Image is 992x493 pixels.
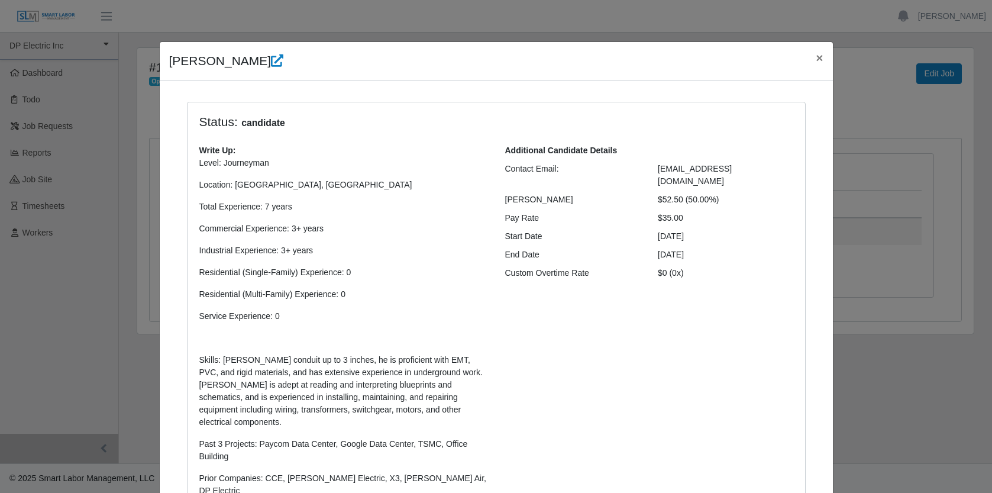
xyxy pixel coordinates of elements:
div: Custom Overtime Rate [496,267,650,279]
p: Location: [GEOGRAPHIC_DATA], [GEOGRAPHIC_DATA] [199,179,487,191]
p: Skills: [PERSON_NAME] conduit up to 3 inches, he is proficient with EMT, PVC, and rigid materials... [199,354,487,428]
p: Industrial Experience: 3+ years [199,244,487,257]
b: Additional Candidate Details [505,146,618,155]
div: End Date [496,249,650,261]
div: $35.00 [649,212,802,224]
span: candidate [238,116,289,130]
div: [DATE] [649,230,802,243]
div: Start Date [496,230,650,243]
span: $0 (0x) [658,268,684,278]
p: Service Experience: 0 [199,310,487,323]
button: Close [806,42,832,73]
div: $52.50 (50.00%) [649,194,802,206]
p: Level: Journeyman [199,157,487,169]
p: Past 3 Projects: Paycom Data Center, Google Data Center, TSMC, Office Building [199,438,487,463]
div: Pay Rate [496,212,650,224]
h4: Status: [199,114,641,130]
div: [PERSON_NAME] [496,194,650,206]
p: Residential (Single-Family) Experience: 0 [199,266,487,279]
p: Commercial Experience: 3+ years [199,223,487,235]
span: [DATE] [658,250,684,259]
h4: [PERSON_NAME] [169,51,284,70]
span: × [816,51,823,65]
b: Write Up: [199,146,236,155]
span: [EMAIL_ADDRESS][DOMAIN_NAME] [658,164,732,186]
p: Total Experience: 7 years [199,201,487,213]
p: Residential (Multi-Family) Experience: 0 [199,288,487,301]
div: Contact Email: [496,163,650,188]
